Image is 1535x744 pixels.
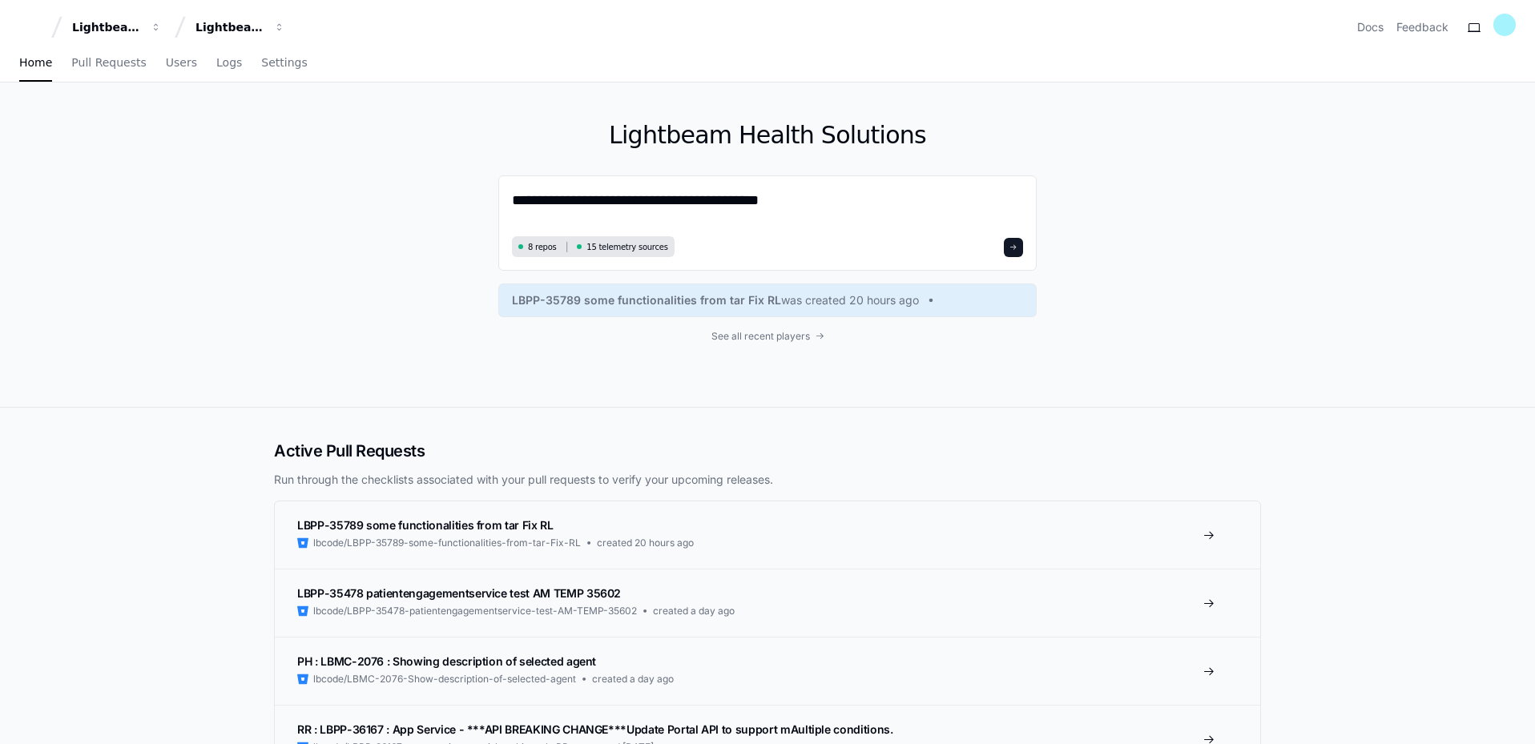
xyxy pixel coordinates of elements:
[592,673,674,686] span: created a day ago
[261,45,307,82] a: Settings
[512,292,781,308] span: LBPP-35789 some functionalities from tar Fix RL
[1357,19,1384,35] a: Docs
[216,45,242,82] a: Logs
[313,605,637,617] span: lbcode/LBPP-35478-patientengagementservice-test-AM-TEMP-35602
[313,673,576,686] span: lbcode/LBMC-2076-Show-description-of-selected-agent
[297,654,596,668] span: PH : LBMC-2076 : Showing description of selected agent
[711,330,810,343] span: See all recent players
[216,58,242,67] span: Logs
[19,58,52,67] span: Home
[1396,19,1448,35] button: Feedback
[313,537,581,549] span: lbcode/LBPP-35789-some-functionalities-from-tar-Fix-RL
[19,45,52,82] a: Home
[297,518,554,532] span: LBPP-35789 some functionalities from tar Fix RL
[71,45,146,82] a: Pull Requests
[274,440,1261,462] h2: Active Pull Requests
[781,292,919,308] span: was created 20 hours ago
[498,330,1037,343] a: See all recent players
[189,13,292,42] button: Lightbeam Health Solutions
[275,637,1260,705] a: PH : LBMC-2076 : Showing description of selected agentlbcode/LBMC-2076-Show-description-of-select...
[166,58,197,67] span: Users
[512,292,1023,308] a: LBPP-35789 some functionalities from tar Fix RLwas created 20 hours ago
[261,58,307,67] span: Settings
[498,121,1037,150] h1: Lightbeam Health Solutions
[275,501,1260,569] a: LBPP-35789 some functionalities from tar Fix RLlbcode/LBPP-35789-some-functionalities-from-tar-Fi...
[586,241,667,253] span: 15 telemetry sources
[528,241,557,253] span: 8 repos
[274,472,1261,488] p: Run through the checklists associated with your pull requests to verify your upcoming releases.
[72,19,141,35] div: Lightbeam Health
[166,45,197,82] a: Users
[66,13,168,42] button: Lightbeam Health
[195,19,264,35] div: Lightbeam Health Solutions
[297,586,621,600] span: LBPP-35478 patientengagementservice test AM TEMP 35602
[597,537,694,549] span: created 20 hours ago
[653,605,735,617] span: created a day ago
[71,58,146,67] span: Pull Requests
[297,722,893,736] span: RR : LBPP-36167 : App Service - ***API BREAKING CHANGE***Update Portal API to support mAultiple c...
[275,569,1260,637] a: LBPP-35478 patientengagementservice test AM TEMP 35602lbcode/LBPP-35478-patientengagementservice-...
